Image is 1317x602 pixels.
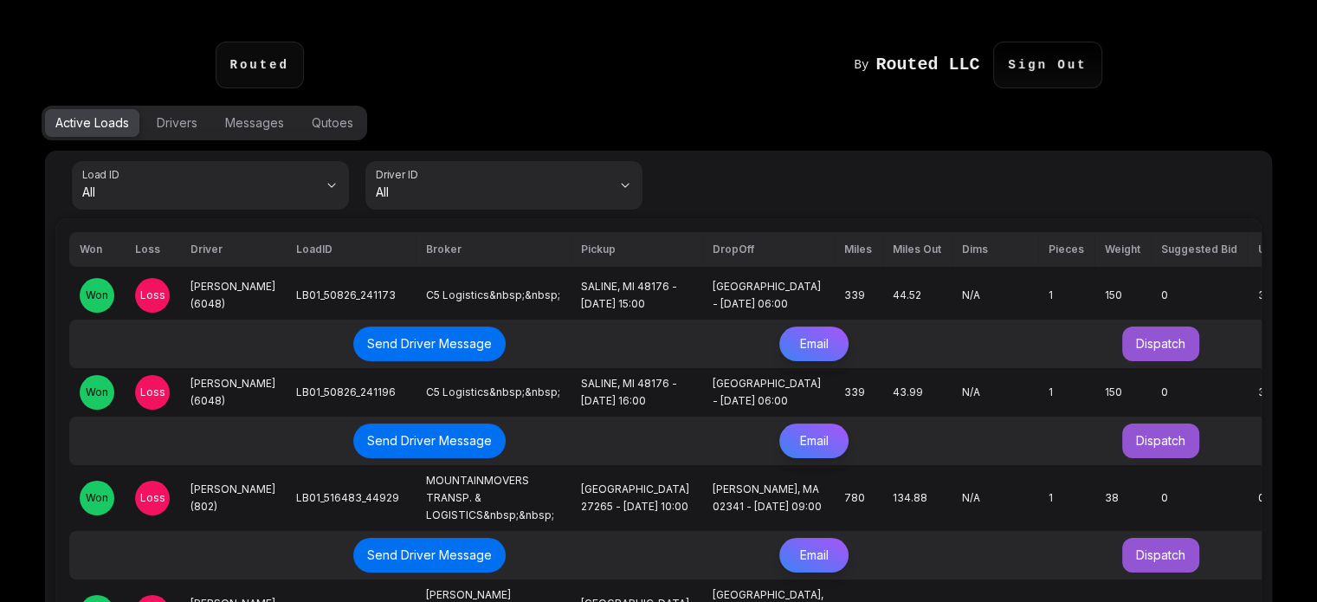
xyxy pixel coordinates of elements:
[1049,491,1053,504] span: 1
[296,288,396,301] span: LB01_50826_241173
[190,377,275,407] span: [PERSON_NAME] (6048)
[1161,385,1168,398] span: 0
[1122,327,1199,361] button: Dispatch
[779,424,849,458] button: Email
[1038,232,1094,267] th: Pieces
[962,491,980,504] span: N/A
[834,232,882,267] th: Miles
[225,114,284,132] div: Messages
[180,232,286,267] th: Driver
[86,385,108,399] span: Won
[581,482,689,513] span: [GEOGRAPHIC_DATA] 27265 - [DATE] 10:00
[952,232,1038,267] th: Dims
[312,114,353,132] div: Qutoes
[779,327,849,361] button: Email
[140,288,165,302] span: Loss
[1161,491,1168,504] span: 0
[140,491,165,505] span: Loss
[353,327,506,361] button: Send Driver Message
[353,538,506,573] button: Send Driver Message
[1258,385,1279,398] span: 300
[1105,385,1122,398] span: 150
[72,161,349,210] button: Load IDAll
[581,377,677,407] span: SALINE, MI 48176 - [DATE] 16:00
[42,106,1275,140] div: Options
[993,42,1101,88] p: Sign Out
[1049,288,1053,301] span: 1
[1094,232,1151,267] th: Weight
[416,232,571,267] th: Broker
[854,56,993,74] a: By Routed LLC
[1258,491,1265,504] span: 0
[1008,56,1087,74] code: Sign Out
[286,232,416,267] th: LoadID
[1161,288,1168,301] span: 0
[376,184,611,201] span: All
[296,491,399,504] span: LB01_516483_44929
[844,288,865,301] span: 339
[779,538,849,573] button: Email
[140,385,165,399] span: Loss
[1105,288,1122,301] span: 150
[713,280,821,310] span: [GEOGRAPHIC_DATA] - [DATE] 06:00
[190,280,275,310] span: [PERSON_NAME] (6048)
[571,232,702,267] th: Pickup
[86,288,108,302] span: Won
[365,161,642,210] button: Driver IDAll
[353,424,506,458] button: Send Driver Message
[893,288,921,301] span: 44.52
[844,491,865,504] span: 780
[1049,385,1053,398] span: 1
[882,232,952,267] th: Miles Out
[190,482,275,513] span: [PERSON_NAME] (802)
[42,106,367,140] div: Options
[713,482,822,513] span: [PERSON_NAME], MA 02341 - [DATE] 09:00
[82,184,318,201] span: All
[426,288,560,301] span: C5 Logistics&nbsp;&nbsp;
[713,377,821,407] span: [GEOGRAPHIC_DATA] - [DATE] 06:00
[82,167,125,182] label: Load ID
[426,385,560,398] span: C5 Logistics&nbsp;&nbsp;
[1105,491,1119,504] span: 38
[376,167,423,182] label: Driver ID
[581,280,677,310] span: SALINE, MI 48176 - [DATE] 15:00
[844,385,865,398] span: 339
[875,56,979,74] h1: Routed LLC
[55,114,129,132] div: Active Loads
[1122,424,1199,458] button: Dispatch
[1258,288,1279,301] span: 300
[157,114,197,132] div: Drivers
[69,232,125,267] th: Won
[893,385,923,398] span: 43.99
[893,491,927,504] span: 134.88
[962,288,980,301] span: N/A
[86,491,108,505] span: Won
[1248,232,1313,267] th: User Bid
[296,385,396,398] span: LB01_50826_241196
[1122,538,1199,573] button: Dispatch
[962,385,980,398] span: N/A
[230,56,289,74] code: Routed
[426,474,554,521] span: MOUNTAINMOVERS TRANSP. & LOGISTICS&nbsp;&nbsp;
[125,232,180,267] th: Loss
[1151,232,1248,267] th: Suggested Bid
[702,232,834,267] th: DropOff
